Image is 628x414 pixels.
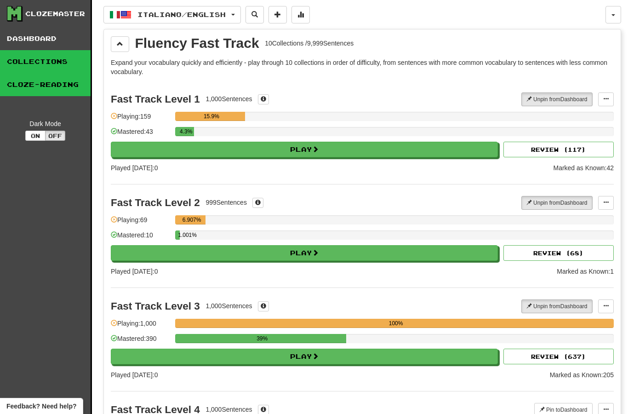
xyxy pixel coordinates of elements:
span: Played [DATE]: 0 [111,268,158,275]
div: 4.3% [178,127,194,136]
div: 6.907% [178,215,206,224]
div: Clozemaster [25,9,85,18]
div: 39% [178,334,346,343]
div: Marked as Known: 205 [550,370,614,379]
div: Marked as Known: 42 [553,163,614,172]
div: 1,000 Sentences [206,94,252,103]
button: Add sentence to collection [268,6,287,23]
button: Review (117) [503,142,614,157]
button: Play [111,245,498,261]
span: Played [DATE]: 0 [111,371,158,379]
button: Review (637) [503,349,614,364]
button: Off [45,131,65,141]
button: Play [111,349,498,364]
div: 999 Sentences [206,198,247,207]
button: Search sentences [245,6,264,23]
div: 1,000 Sentences [206,301,252,310]
div: 1.001% [178,230,179,240]
div: Fast Track Level 3 [111,300,200,312]
button: Unpin fromDashboard [521,299,593,313]
span: Open feedback widget [6,402,76,411]
div: 100% [178,319,614,328]
span: Played [DATE]: 0 [111,164,158,172]
div: Marked as Known: 1 [557,267,614,276]
button: On [25,131,46,141]
div: Mastered: 10 [111,230,171,246]
span: Italiano / English [137,11,226,18]
div: Mastered: 390 [111,334,171,349]
div: 10 Collections / 9,999 Sentences [265,39,354,48]
div: Fast Track Level 1 [111,93,200,105]
div: Playing: 69 [111,215,171,230]
div: Dark Mode [7,119,84,128]
button: Italiano/English [103,6,241,23]
div: Playing: 159 [111,112,171,127]
div: Mastered: 43 [111,127,171,142]
button: Play [111,142,498,157]
p: Expand your vocabulary quickly and efficiently - play through 10 collections in order of difficul... [111,58,614,76]
div: Fluency Fast Track [135,36,259,50]
button: Review (68) [503,245,614,261]
div: Fast Track Level 2 [111,197,200,208]
div: 1,000 Sentences [206,405,252,414]
div: 15.9% [178,112,245,121]
button: More stats [291,6,310,23]
button: Unpin fromDashboard [521,196,593,210]
div: Playing: 1,000 [111,319,171,334]
button: Unpin fromDashboard [521,92,593,106]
